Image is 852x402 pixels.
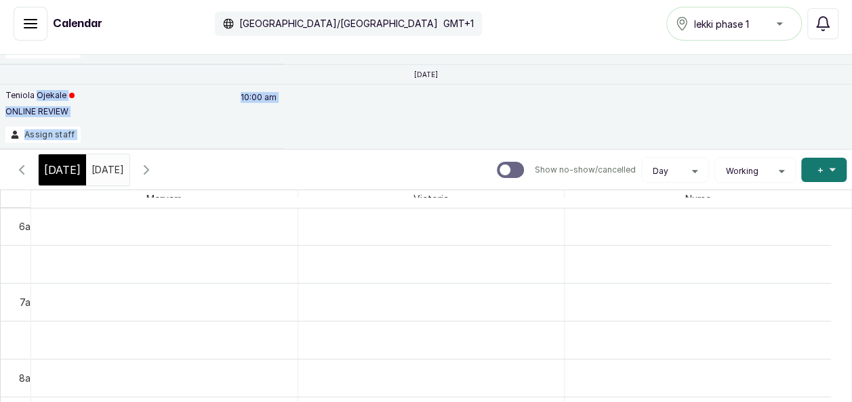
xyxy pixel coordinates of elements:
button: Working [721,166,790,177]
p: GMT+1 [443,17,474,30]
span: + [817,163,824,177]
div: [DATE] [39,154,86,185]
div: 6am [16,219,41,233]
span: Nurse [683,190,714,207]
p: ONLINE REVIEW [5,106,75,117]
div: 8am [16,371,41,385]
span: Day [653,166,668,177]
span: Working [726,166,758,177]
p: Teniola Ojekale [5,90,75,101]
span: Maryam [144,190,184,207]
button: + [801,158,847,182]
span: lekki phase 1 [694,17,749,31]
button: Day [647,166,703,177]
span: Victoria [411,190,451,207]
h1: Calendar [53,16,102,32]
p: [DATE] [414,70,438,79]
p: 10:00 am [239,90,279,127]
span: [DATE] [44,162,81,178]
button: Assign staff [5,127,81,143]
p: [GEOGRAPHIC_DATA]/[GEOGRAPHIC_DATA] [239,17,438,30]
div: 7am [17,295,41,309]
p: Show no-show/cancelled [535,164,636,175]
button: lekki phase 1 [666,7,802,41]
